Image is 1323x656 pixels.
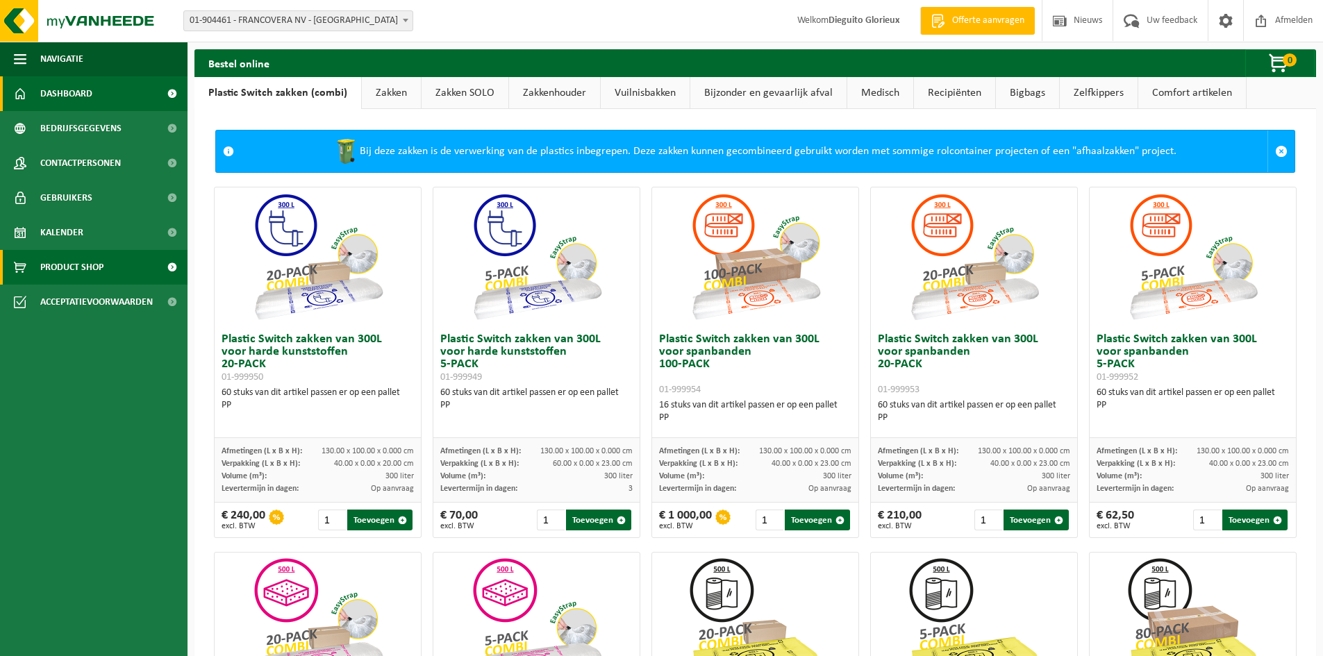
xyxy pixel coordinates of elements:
span: Afmetingen (L x B x H): [659,447,740,455]
h3: Plastic Switch zakken van 300L voor spanbanden 5-PACK [1097,333,1289,383]
span: excl. BTW [222,522,265,530]
span: Levertermijn in dagen: [1097,485,1174,493]
h3: Plastic Switch zakken van 300L voor harde kunststoffen 20-PACK [222,333,414,383]
span: 130.00 x 100.00 x 0.000 cm [540,447,633,455]
span: excl. BTW [1097,522,1134,530]
a: Offerte aanvragen [920,7,1035,35]
a: Vuilnisbakken [601,77,690,109]
span: 01-999953 [878,385,920,395]
span: 40.00 x 0.00 x 20.00 cm [334,460,414,468]
span: 01-999952 [1097,372,1138,382]
div: € 240,00 [222,510,265,530]
input: 1 [537,510,565,530]
span: Afmetingen (L x B x H): [440,447,521,455]
span: excl. BTW [659,522,712,530]
span: Op aanvraag [1027,485,1070,493]
div: PP [1097,399,1289,412]
span: 01-904461 - FRANCOVERA NV - WERVIK [184,11,413,31]
span: Afmetingen (L x B x H): [1097,447,1177,455]
a: Zakkenhouder [509,77,600,109]
span: 40.00 x 0.00 x 23.00 cm [772,460,851,468]
span: Product Shop [40,250,103,285]
span: Navigatie [40,42,83,76]
a: Plastic Switch zakken (combi) [194,77,361,109]
div: PP [878,412,1070,424]
div: PP [440,399,633,412]
div: 60 stuks van dit artikel passen er op een pallet [878,399,1070,424]
span: Verpakking (L x B x H): [1097,460,1175,468]
span: excl. BTW [878,522,922,530]
div: 60 stuks van dit artikel passen er op een pallet [440,387,633,412]
a: Bigbags [996,77,1059,109]
span: 01-999954 [659,385,701,395]
span: Acceptatievoorwaarden [40,285,153,319]
span: Contactpersonen [40,146,121,180]
h3: Plastic Switch zakken van 300L voor harde kunststoffen 5-PACK [440,333,633,383]
span: Bedrijfsgegevens [40,111,122,146]
span: 300 liter [823,472,851,480]
span: 01-904461 - FRANCOVERA NV - WERVIK [183,10,413,31]
div: € 62,50 [1097,510,1134,530]
span: excl. BTW [440,522,478,530]
h3: Plastic Switch zakken van 300L voor spanbanden 100-PACK [659,333,851,396]
div: 16 stuks van dit artikel passen er op een pallet [659,399,851,424]
span: 130.00 x 100.00 x 0.000 cm [1197,447,1289,455]
img: 01-999949 [467,187,606,326]
strong: Dieguito Glorieux [829,15,899,26]
input: 1 [756,510,784,530]
button: 0 [1245,49,1315,77]
span: Verpakking (L x B x H): [878,460,956,468]
h2: Bestel online [194,49,283,76]
span: Levertermijn in dagen: [222,485,299,493]
span: Op aanvraag [808,485,851,493]
h3: Plastic Switch zakken van 300L voor spanbanden 20-PACK [878,333,1070,396]
button: Toevoegen [347,510,413,530]
span: 130.00 x 100.00 x 0.000 cm [759,447,851,455]
button: Toevoegen [1222,510,1288,530]
span: 130.00 x 100.00 x 0.000 cm [322,447,414,455]
span: Volume (m³): [222,472,267,480]
span: Afmetingen (L x B x H): [878,447,958,455]
span: Afmetingen (L x B x H): [222,447,302,455]
span: Volume (m³): [878,472,923,480]
a: Zakken [362,77,421,109]
button: Toevoegen [1004,510,1069,530]
span: Gebruikers [40,180,92,215]
div: Bij deze zakken is de verwerking van de plastics inbegrepen. Deze zakken kunnen gecombineerd gebr... [241,131,1267,172]
span: 60.00 x 0.00 x 23.00 cm [553,460,633,468]
span: Levertermijn in dagen: [878,485,955,493]
span: Volume (m³): [1097,472,1142,480]
img: 01-999952 [1124,187,1263,326]
span: Verpakking (L x B x H): [222,460,300,468]
a: Zakken SOLO [422,77,508,109]
span: 300 liter [604,472,633,480]
span: 300 liter [385,472,414,480]
a: Zelfkippers [1060,77,1138,109]
a: Medisch [847,77,913,109]
span: Verpakking (L x B x H): [659,460,738,468]
span: 01-999950 [222,372,263,382]
div: € 70,00 [440,510,478,530]
span: Op aanvraag [371,485,414,493]
a: Comfort artikelen [1138,77,1246,109]
span: Op aanvraag [1246,485,1289,493]
span: Volume (m³): [440,472,485,480]
span: 0 [1283,53,1297,67]
span: 3 [629,485,633,493]
div: 60 stuks van dit artikel passen er op een pallet [222,387,414,412]
span: Kalender [40,215,83,250]
div: PP [659,412,851,424]
div: € 1 000,00 [659,510,712,530]
span: 300 liter [1260,472,1289,480]
span: Levertermijn in dagen: [659,485,736,493]
span: Levertermijn in dagen: [440,485,517,493]
span: Verpakking (L x B x H): [440,460,519,468]
input: 1 [318,510,347,530]
img: 01-999954 [686,187,825,326]
button: Toevoegen [566,510,631,530]
input: 1 [1193,510,1222,530]
a: Bijzonder en gevaarlijk afval [690,77,847,109]
span: 130.00 x 100.00 x 0.000 cm [978,447,1070,455]
span: Dashboard [40,76,92,111]
a: Recipiënten [914,77,995,109]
